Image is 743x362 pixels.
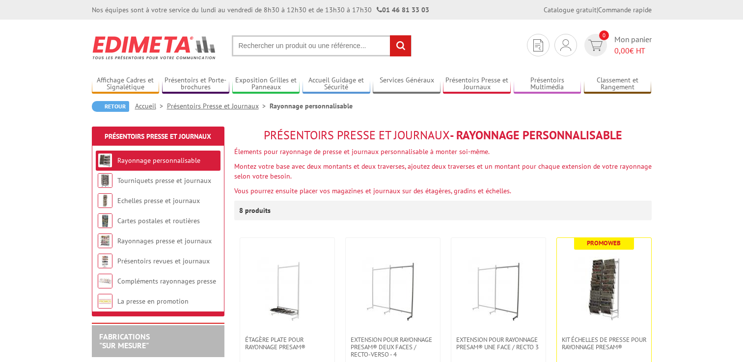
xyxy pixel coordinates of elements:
a: Services Généraux [373,76,440,92]
p: Montez votre base avec deux montants et deux traverses, ajoutez deux traverses et un montant pour... [234,161,652,181]
div: Nos équipes sont à votre service du lundi au vendredi de 8h30 à 12h30 et de 13h30 à 17h30 [92,5,429,15]
span: Mon panier [614,34,652,56]
img: devis rapide [588,40,603,51]
span: Étagère plate pour rayonnage Presam® [245,336,330,351]
span: 0 [599,30,609,40]
h1: - Rayonnage personnalisable [234,129,652,142]
p: Vous pourrez ensuite placer vos magazines et journaux sur des étagères, gradins et échelles. [234,186,652,196]
a: Accueil Guidage et Sécurité [303,76,370,92]
a: La presse en promotion [117,297,189,306]
strong: 01 46 81 33 03 [377,5,429,14]
img: devis rapide [560,39,571,51]
span: Kit échelles de presse pour rayonnage Presam® [562,336,646,351]
img: Compléments rayonnages presse [98,274,112,288]
p: Élements pour rayonnage de presse et journaux personnalisable à monter soi-même. [234,147,652,156]
img: Rayonnages presse et journaux [98,233,112,248]
input: rechercher [390,35,411,56]
a: Retour [92,101,129,112]
img: La presse en promotion [98,294,112,309]
img: Extension pour rayonnage Presam® une face / recto 3 [464,253,533,321]
a: Présentoirs Presse et Journaux [105,132,211,141]
a: Rayonnage personnalisable [117,156,200,165]
a: Présentoirs Presse et Journaux [443,76,511,92]
a: devis rapide 0 Mon panier 0,00€ HT [582,34,652,56]
a: Tourniquets presse et journaux [117,176,211,185]
img: Kit échelles de presse pour rayonnage Presam® [570,253,638,321]
img: Tourniquets presse et journaux [98,173,112,188]
input: Rechercher un produit ou une référence... [232,35,412,56]
img: Cartes postales et routières [98,213,112,228]
a: Kit échelles de presse pour rayonnage Presam® [557,336,651,351]
img: Présentoirs revues et journaux [98,254,112,268]
a: Rayonnages presse et journaux [117,236,212,245]
a: Extension pour rayonnage Presam® DEUX FACES / RECTO-VERSO - 4 [346,336,440,358]
a: Présentoirs et Porte-brochures [162,76,230,92]
p: 8 produits [239,201,276,220]
img: devis rapide [533,39,543,52]
img: Echelles presse et journaux [98,193,112,208]
a: Commande rapide [598,5,652,14]
img: Rayonnage personnalisable [98,153,112,168]
span: € HT [614,45,652,56]
a: Echelles presse et journaux [117,196,200,205]
span: 0,00 [614,46,630,55]
a: Cartes postales et routières [117,216,200,225]
a: Exposition Grilles et Panneaux [232,76,300,92]
b: Promoweb [587,239,621,247]
a: Présentoirs Presse et Journaux [167,102,270,110]
li: Rayonnage personnalisable [270,101,353,111]
a: Classement et Rangement [584,76,652,92]
a: Extension pour rayonnage Presam® une face / recto 3 [451,336,546,351]
div: | [544,5,652,15]
a: Catalogue gratuit [544,5,597,14]
a: FABRICATIONS"Sur Mesure" [99,332,150,350]
a: Étagère plate pour rayonnage Presam® [240,336,334,351]
span: Extension pour rayonnage Presam® DEUX FACES / RECTO-VERSO - 4 [351,336,435,358]
a: Présentoirs revues et journaux [117,257,210,265]
a: Affichage Cadres et Signalétique [92,76,160,92]
span: Extension pour rayonnage Presam® une face / recto 3 [456,336,541,351]
img: Edimeta [92,29,217,66]
a: Compléments rayonnages presse [117,277,216,285]
span: Présentoirs Presse et Journaux [264,128,450,143]
img: Étagère plate pour rayonnage Presam® [253,253,322,321]
img: Extension pour rayonnage Presam® DEUX FACES / RECTO-VERSO - 4 [358,253,427,321]
a: Accueil [135,102,167,110]
a: Présentoirs Multimédia [514,76,581,92]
